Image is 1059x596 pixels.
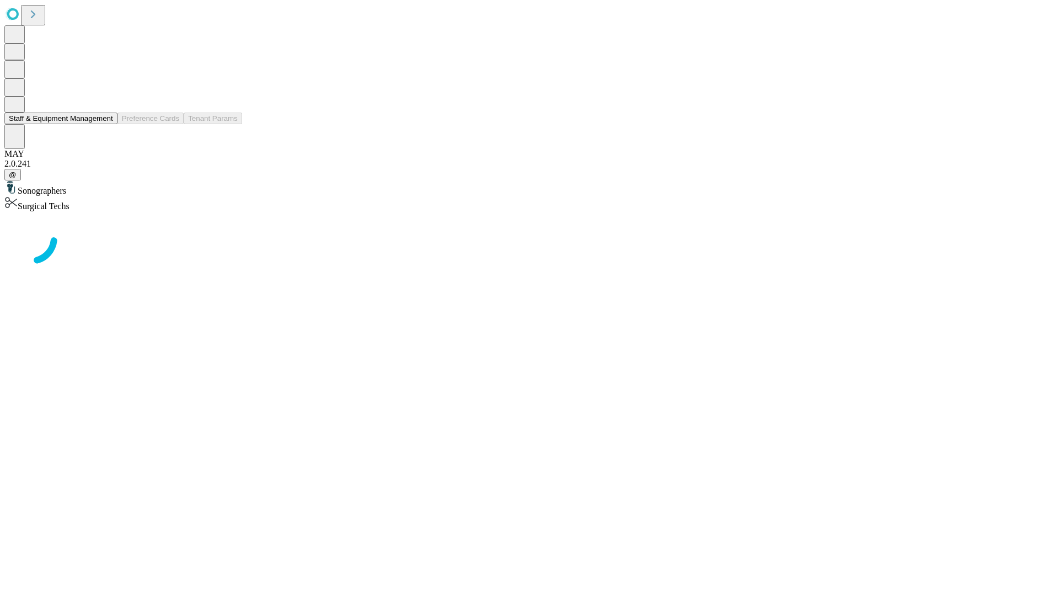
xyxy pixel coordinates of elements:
[4,159,1055,169] div: 2.0.241
[4,169,21,180] button: @
[117,113,184,124] button: Preference Cards
[4,180,1055,196] div: Sonographers
[4,149,1055,159] div: MAY
[4,113,117,124] button: Staff & Equipment Management
[9,171,17,179] span: @
[4,196,1055,211] div: Surgical Techs
[184,113,242,124] button: Tenant Params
